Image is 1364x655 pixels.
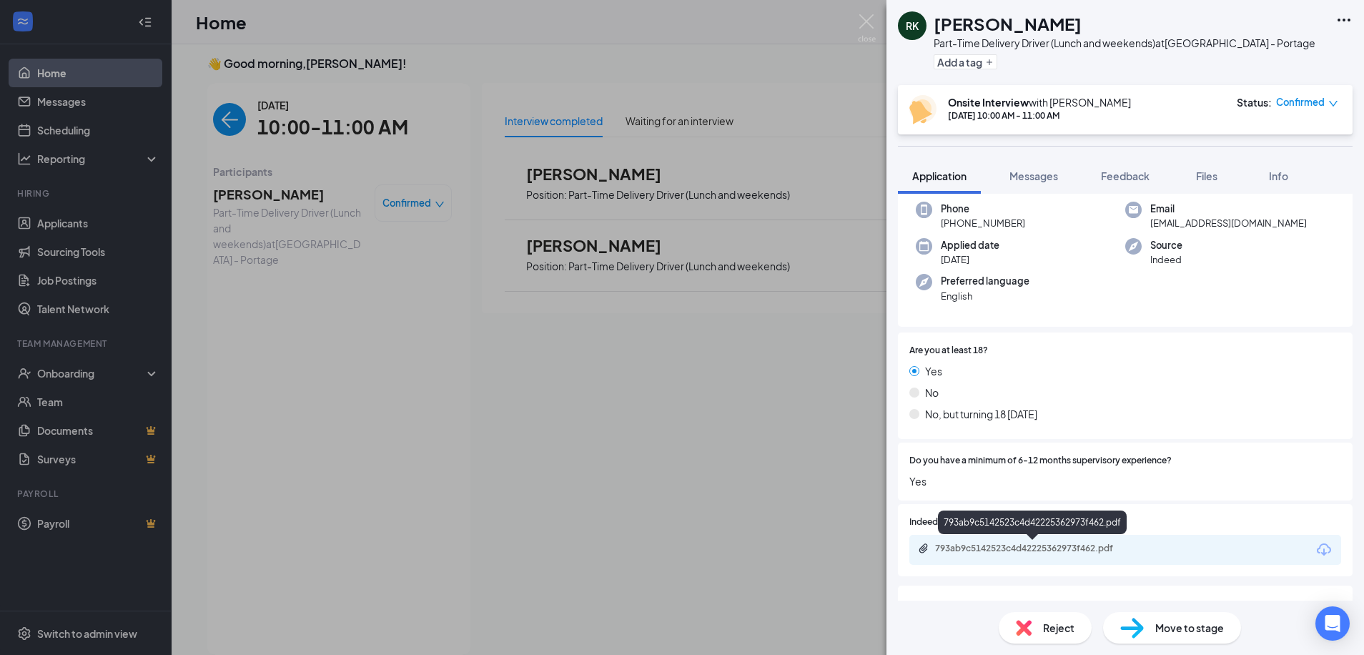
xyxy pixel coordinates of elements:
[1150,216,1307,230] span: [EMAIL_ADDRESS][DOMAIN_NAME]
[1009,169,1058,182] span: Messages
[925,363,942,379] span: Yes
[934,11,1082,36] h1: [PERSON_NAME]
[1196,169,1217,182] span: Files
[918,543,929,554] svg: Paperclip
[925,406,1037,422] span: No, but turning 18 [DATE]
[918,543,1150,556] a: Paperclip793ab9c5142523c4d42225362973f462.pdf
[941,216,1025,230] span: [PHONE_NUMBER]
[934,36,1315,50] div: Part-Time Delivery Driver (Lunch and weekends) at [GEOGRAPHIC_DATA] - Portage
[941,238,999,252] span: Applied date
[948,96,1029,109] b: Onsite Interview
[941,252,999,267] span: [DATE]
[934,54,997,69] button: PlusAdd a tag
[1150,252,1182,267] span: Indeed
[909,597,1341,613] span: Are you legally eligible to work in the [GEOGRAPHIC_DATA]?
[1101,169,1150,182] span: Feedback
[1150,238,1182,252] span: Source
[1155,620,1224,636] span: Move to stage
[1315,541,1333,558] svg: Download
[1237,95,1272,109] div: Status :
[935,543,1135,554] div: 793ab9c5142523c4d42225362973f462.pdf
[941,202,1025,216] span: Phone
[1043,620,1074,636] span: Reject
[1276,95,1325,109] span: Confirmed
[912,169,967,182] span: Application
[948,95,1131,109] div: with [PERSON_NAME]
[1328,99,1338,109] span: down
[906,19,919,33] div: RK
[1269,169,1288,182] span: Info
[941,289,1029,303] span: English
[938,511,1127,534] div: 793ab9c5142523c4d42225362973f462.pdf
[909,454,1172,468] span: Do you have a minimum of 6-12 months supervisory experience?
[941,274,1029,288] span: Preferred language
[925,385,939,400] span: No
[1150,202,1307,216] span: Email
[909,473,1341,489] span: Yes
[948,109,1131,122] div: [DATE] 10:00 AM - 11:00 AM
[985,58,994,67] svg: Plus
[909,344,988,358] span: Are you at least 18?
[909,516,972,529] span: Indeed Resume
[1335,11,1353,29] svg: Ellipses
[1315,606,1350,641] div: Open Intercom Messenger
